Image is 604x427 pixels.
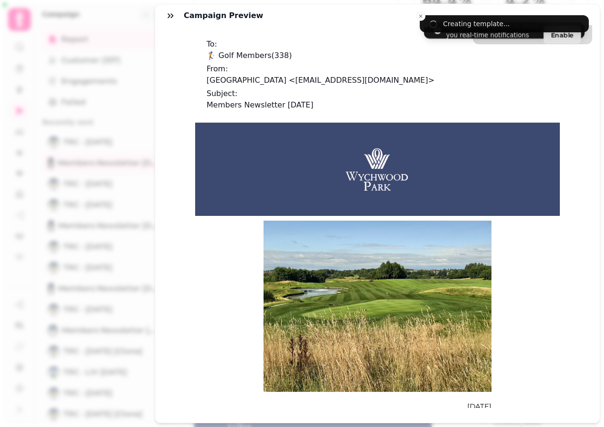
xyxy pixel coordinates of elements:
[207,88,548,99] p: Subject:
[207,63,548,75] p: From:
[207,99,548,111] p: Members Newsletter [DATE]
[272,279,296,288] span: [DATE]
[184,10,267,21] h3: Campaign preview
[207,39,548,50] p: To:
[195,123,560,408] iframe: email-window-popup
[207,75,548,86] p: [GEOGRAPHIC_DATA] <[EMAIL_ADDRESS][DOMAIN_NAME]>
[207,50,548,61] p: 🏌️ Golf Members ( 338 )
